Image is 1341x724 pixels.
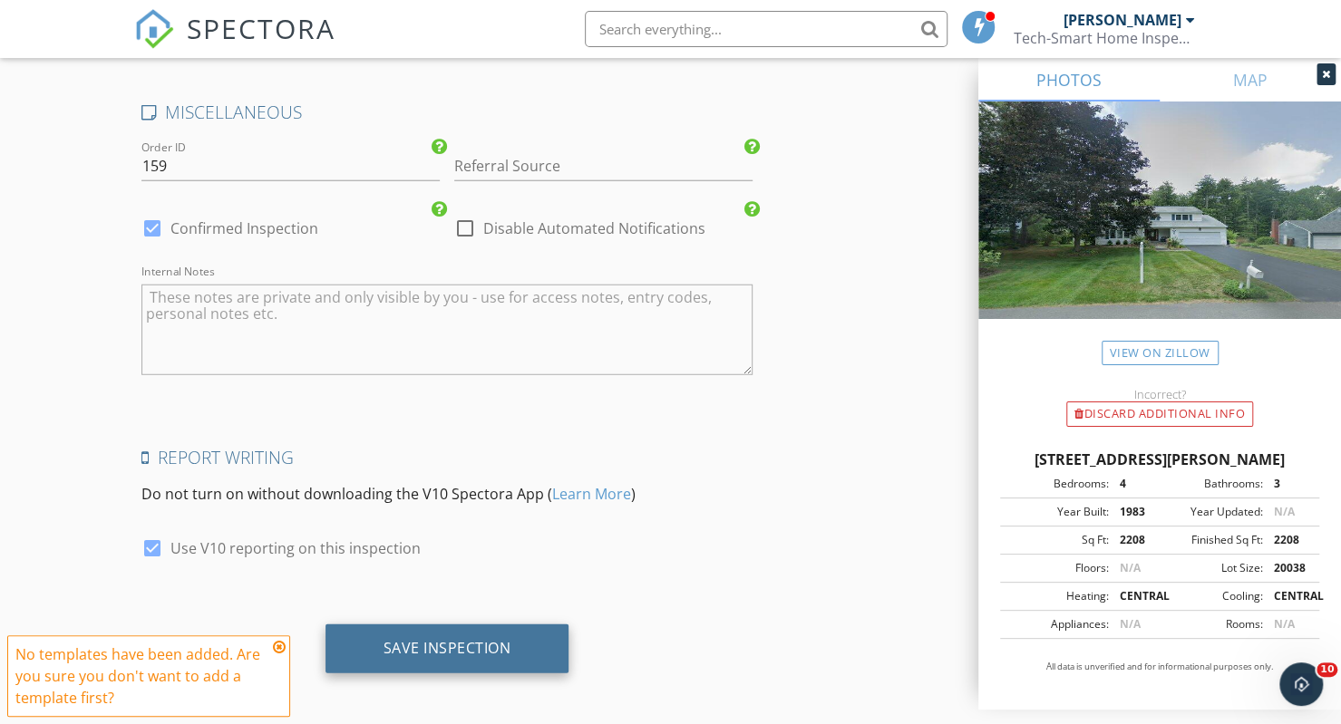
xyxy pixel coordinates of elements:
[1262,588,1314,604] div: CENTRAL
[1262,532,1314,548] div: 2208
[134,9,174,49] img: The Best Home Inspection Software - Spectora
[1006,616,1108,632] div: Appliances:
[1108,588,1160,604] div: CENTRAL
[1108,476,1160,492] div: 4
[1064,11,1181,29] div: [PERSON_NAME]
[978,387,1341,401] div: Incorrect?
[1160,476,1262,492] div: Bathrooms:
[141,483,753,505] p: Do not turn on without downloading the V10 Spectora App ( )
[1160,504,1262,520] div: Year Updated:
[134,24,335,63] a: SPECTORA
[15,643,267,709] div: No templates have been added. Are you sure you don't want to add a template first?
[384,639,511,657] div: Save Inspection
[141,101,753,124] h4: MISCELLANEOUS
[1006,560,1108,576] div: Floors:
[141,446,753,469] h4: Report Writing
[1000,449,1319,470] div: [STREET_ADDRESS][PERSON_NAME]
[978,58,1160,101] a: PHOTOS
[1160,616,1262,632] div: Rooms:
[1160,532,1262,548] div: Finished Sq Ft:
[1006,532,1108,548] div: Sq Ft:
[1160,588,1262,604] div: Cooling:
[1000,661,1319,673] p: All data is unverified and for informational purposes only.
[454,151,753,181] input: Referral Source
[1119,616,1140,632] span: N/A
[1279,662,1323,706] iframe: Intercom live chat
[585,11,947,47] input: Search everything...
[483,219,705,237] label: Disable Automated Notifications
[1273,616,1294,632] span: N/A
[1108,532,1160,548] div: 2208
[1102,341,1219,365] a: View on Zillow
[1262,476,1314,492] div: 3
[1262,560,1314,576] div: 20038
[1006,476,1108,492] div: Bedrooms:
[1108,504,1160,520] div: 1983
[1014,29,1195,47] div: Tech-Smart Home Inspections, LLC
[1317,662,1337,677] span: 10
[1273,504,1294,519] span: N/A
[187,9,335,47] span: SPECTORA
[978,101,1341,362] img: streetview
[1006,504,1108,520] div: Year Built:
[141,285,753,375] textarea: Internal Notes
[1160,560,1262,576] div: Lot Size:
[1160,58,1341,101] a: MAP
[170,219,318,237] label: Confirmed Inspection
[1119,560,1140,575] span: N/A
[552,484,631,504] a: Learn More
[170,539,421,557] label: Use V10 reporting on this inspection
[1006,588,1108,604] div: Heating:
[1066,401,1253,427] div: Discard Additional info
